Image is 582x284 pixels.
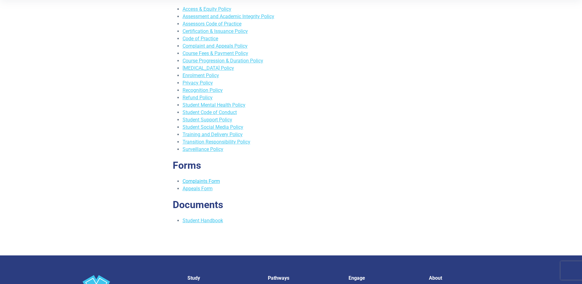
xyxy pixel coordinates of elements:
a: Enrolment Policy [183,73,219,78]
a: Course Fees & Payment Policy [183,50,248,56]
a: Code of Practice [183,36,218,41]
h5: Engage [349,275,422,281]
a: Access & Equity Policy [183,6,231,12]
a: [MEDICAL_DATA] Policy [183,65,234,71]
a: Recognition Policy [183,87,223,93]
h5: About [429,275,502,281]
a: Assessment and Academic Integrity Policy [183,14,274,19]
a: Complaints Form [183,178,220,184]
a: Refund Policy [183,95,213,101]
a: Student Code of Conduct [183,109,237,115]
a: Transition Responsibility Policy [183,139,250,145]
a: Privacy Policy [183,80,213,86]
a: Student Support Policy [183,117,232,123]
h5: Study [187,275,261,281]
h2: Forms [173,160,410,171]
a: Course Progression & Duration Policy [183,58,263,64]
a: Student Mental Health Policy [183,102,245,108]
a: Appeals Form [183,186,213,191]
h5: Pathways [268,275,341,281]
h2: Documents [173,199,410,211]
a: Training and Delivery Policy [183,132,243,137]
a: Student Social Media Policy [183,124,243,130]
a: Surveillance Policy [183,146,223,152]
a: Complaint and Appeals Policy [183,43,248,49]
a: Certification & Issuance Policy [183,28,248,34]
a: Assessors Code of Practice [183,21,241,27]
a: Student Handbook [183,218,223,223]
